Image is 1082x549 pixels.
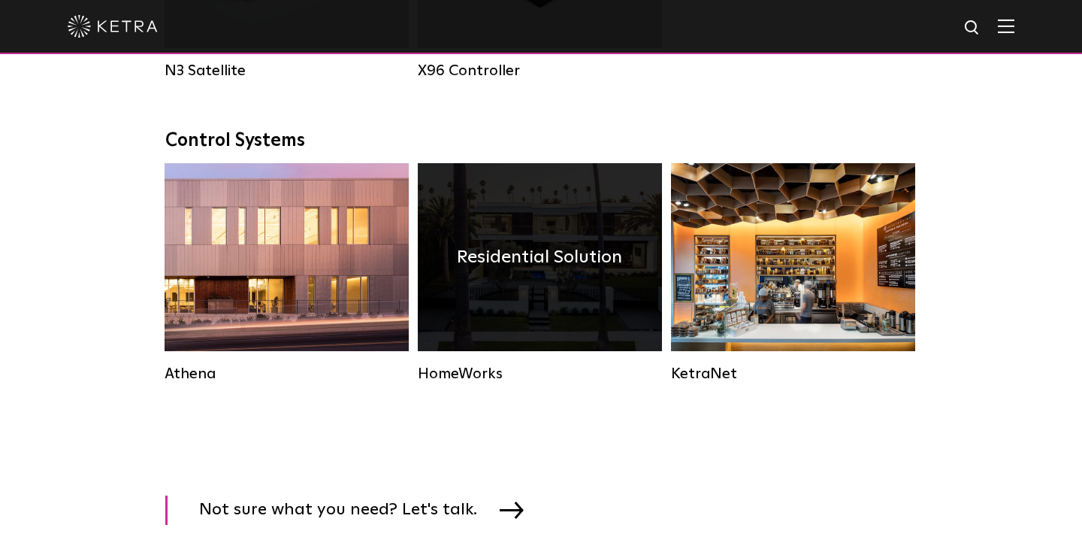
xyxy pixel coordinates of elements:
a: HomeWorks Residential Solution [418,163,662,383]
a: Athena Commercial Solution [165,163,409,383]
img: search icon [963,19,982,38]
a: KetraNet Legacy System [671,163,915,383]
div: N3 Satellite [165,62,409,80]
span: Not sure what you need? Let's talk. [199,496,500,525]
div: X96 Controller [418,62,662,80]
div: Athena [165,365,409,383]
img: arrow [500,502,524,518]
img: ketra-logo-2019-white [68,15,158,38]
div: KetraNet [671,365,915,383]
h4: Residential Solution [457,243,622,271]
div: HomeWorks [418,365,662,383]
img: Hamburger%20Nav.svg [998,19,1014,33]
a: Not sure what you need? Let's talk. [165,496,543,525]
div: Control Systems [165,130,917,152]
